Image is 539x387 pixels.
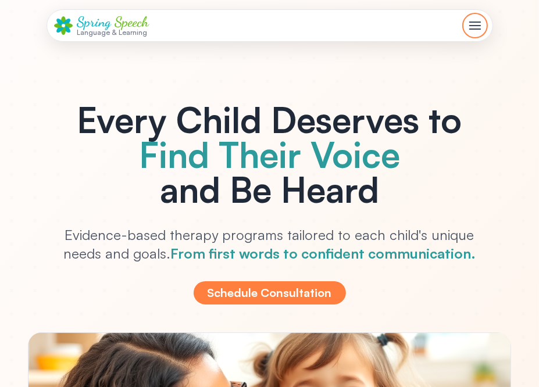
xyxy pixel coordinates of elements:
[465,15,486,36] button: Toggle mobile menu
[77,13,112,30] span: Spring
[194,281,346,304] button: Schedule Consultation
[170,245,476,262] span: From first words to confident communication.
[115,13,149,30] span: Speech
[28,102,511,207] h1: Every Child Deserves to and Be Heard
[139,132,400,176] span: Find Their Voice
[77,28,149,36] div: Language & Learning
[47,225,493,263] p: Evidence-based therapy programs tailored to each child's unique needs and goals.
